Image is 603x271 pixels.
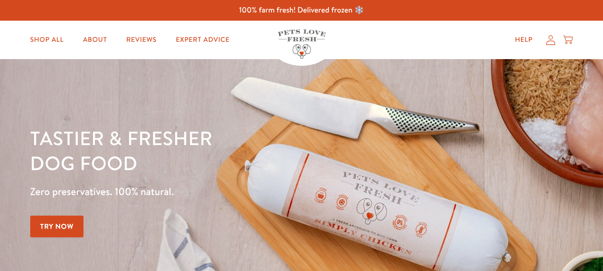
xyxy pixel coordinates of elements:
[30,125,392,175] h1: Tastier & fresher dog food
[23,30,71,49] a: Shop All
[118,30,164,49] a: Reviews
[30,183,392,200] p: Zero preservatives. 100% natural.
[507,30,540,49] a: Help
[168,30,237,49] a: Expert Advice
[75,30,115,49] a: About
[278,29,326,59] img: Pets Love Fresh
[30,216,84,237] a: Try Now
